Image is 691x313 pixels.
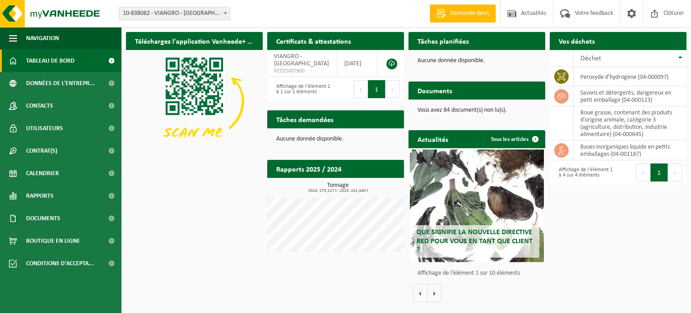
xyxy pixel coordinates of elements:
[408,82,461,99] h2: Documents
[26,162,59,185] span: Calendrier
[276,136,395,142] p: Aucune donnée disponible.
[26,230,80,252] span: Boutique en ligne
[274,53,329,67] span: VIANGRO - [GEOGRAPHIC_DATA]
[26,140,57,162] span: Contrat(s)
[126,50,263,153] img: Download de VHEPlus App
[26,72,95,95] span: Données de l'entrepr...
[417,58,536,64] p: Aucune donnée disponible.
[337,50,377,77] td: [DATE]
[574,106,687,141] td: boue grasse, contenant des produits d'origine animale, catégorie 3 (agriculture, distribution, in...
[326,177,403,195] a: Consulter les rapports
[427,284,441,302] button: Volgende
[274,68,330,75] span: RED25007800
[267,32,360,50] h2: Certificats & attestations
[417,107,536,113] p: Vous avez 84 document(s) non lu(s).
[554,163,614,182] div: Affichage de l'élément 1 à 4 sur 4 éléments
[272,182,404,193] h3: Tonnage
[126,32,263,50] h2: Téléchargez l'application Vanheede+ maintenant!
[408,32,478,50] h2: Tâches planifiées
[417,229,533,253] span: Que signifie la nouvelle directive RED pour vous en tant que client ?
[354,80,368,98] button: Previous
[574,67,687,86] td: Peroxyde d'hydrogène (04-000097)
[119,7,230,20] span: 10-838062 - VIANGRO - ANDERLECHT
[272,79,331,99] div: Affichage de l'élément 1 à 1 sur 1 éléments
[668,163,682,181] button: Next
[368,80,386,98] button: 1
[26,252,94,275] span: Conditions d'accepta...
[267,110,342,128] h2: Tâches demandées
[430,5,496,23] a: Demande devis
[417,270,541,277] p: Affichage de l'élément 1 sur 10 éléments
[636,163,651,181] button: Previous
[272,189,404,193] span: 2024: 273,217 t - 2025: 241,640 t
[651,163,668,181] button: 1
[408,130,457,148] h2: Actualités
[26,50,75,72] span: Tableau de bord
[26,185,54,207] span: Rapports
[484,130,544,148] a: Tous les articles
[410,150,544,262] a: Que signifie la nouvelle directive RED pour vous en tant que client ?
[386,80,399,98] button: Next
[26,207,60,230] span: Documents
[413,284,427,302] button: Vorige
[448,9,491,18] span: Demande devis
[26,27,59,50] span: Navigation
[267,160,350,177] h2: Rapports 2025 / 2024
[574,141,687,160] td: bases inorganiques liquide en petits emballages (04-001187)
[550,32,604,50] h2: Vos déchets
[580,55,601,62] span: Déchet
[26,95,53,117] span: Contacts
[574,86,687,106] td: savons et détergents, dangereux en petit emballage (04-000123)
[26,117,63,140] span: Utilisateurs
